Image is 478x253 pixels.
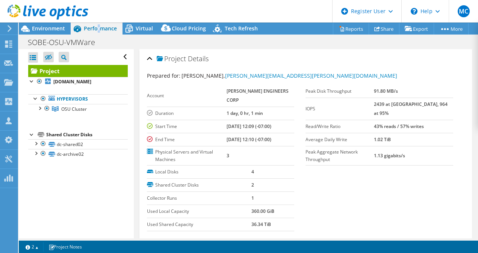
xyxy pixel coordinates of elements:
[227,152,229,159] b: 3
[188,54,209,63] span: Details
[157,55,186,63] span: Project
[399,23,434,35] a: Export
[32,25,65,32] span: Environment
[28,104,128,114] a: OSU Cluster
[147,72,180,79] label: Prepared for:
[251,169,254,175] b: 4
[227,110,263,116] b: 1 day, 0 hr, 1 min
[28,149,128,159] a: dc-archive02
[251,208,274,214] b: 360.00 GiB
[20,242,44,251] a: 2
[333,23,369,35] a: Reports
[172,25,206,32] span: Cloud Pricing
[374,88,398,94] b: 91.80 MB/s
[306,87,374,95] label: Peak Disk Throughput
[306,123,374,130] label: Read/Write Ratio
[46,130,128,139] div: Shared Cluster Disks
[369,23,399,35] a: Share
[458,5,470,17] span: MC
[251,195,254,201] b: 1
[374,123,424,130] b: 43% reads / 57% writes
[28,77,128,87] a: [DOMAIN_NAME]
[182,72,397,79] span: [PERSON_NAME],
[434,23,469,35] a: More
[61,106,87,112] span: OSU Cluster
[227,88,289,103] b: [PERSON_NAME] ENGINEERS CORP
[147,221,251,228] label: Used Shared Capacity
[28,139,128,149] a: dc-shared02
[227,136,271,143] b: [DATE] 12:10 (-07:00)
[374,152,405,159] b: 1.13 gigabits/s
[411,8,417,15] svg: \n
[374,101,448,116] b: 2439 at [GEOGRAPHIC_DATA], 964 at 95%
[306,148,374,163] label: Peak Aggregate Network Throughput
[374,136,391,143] b: 1.02 TiB
[147,92,227,99] label: Account
[136,25,153,32] span: Virtual
[147,123,227,130] label: Start Time
[24,38,107,47] h1: SOBE-OSU-VMWare
[147,194,251,202] label: Collector Runs
[147,136,227,143] label: End Time
[28,94,128,104] a: Hypervisors
[147,208,251,215] label: Used Local Capacity
[306,136,374,143] label: Average Daily Write
[306,105,374,113] label: IOPS
[227,123,271,130] b: [DATE] 12:09 (-07:00)
[147,168,251,176] label: Local Disks
[147,181,251,189] label: Shared Cluster Disks
[147,110,227,117] label: Duration
[84,25,117,32] span: Performance
[147,148,227,163] label: Physical Servers and Virtual Machines
[225,25,258,32] span: Tech Refresh
[28,65,128,77] a: Project
[43,242,87,251] a: Project Notes
[251,221,271,227] b: 36.34 TiB
[53,78,91,85] b: [DOMAIN_NAME]
[225,72,397,79] a: [PERSON_NAME][EMAIL_ADDRESS][PERSON_NAME][DOMAIN_NAME]
[251,182,254,188] b: 2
